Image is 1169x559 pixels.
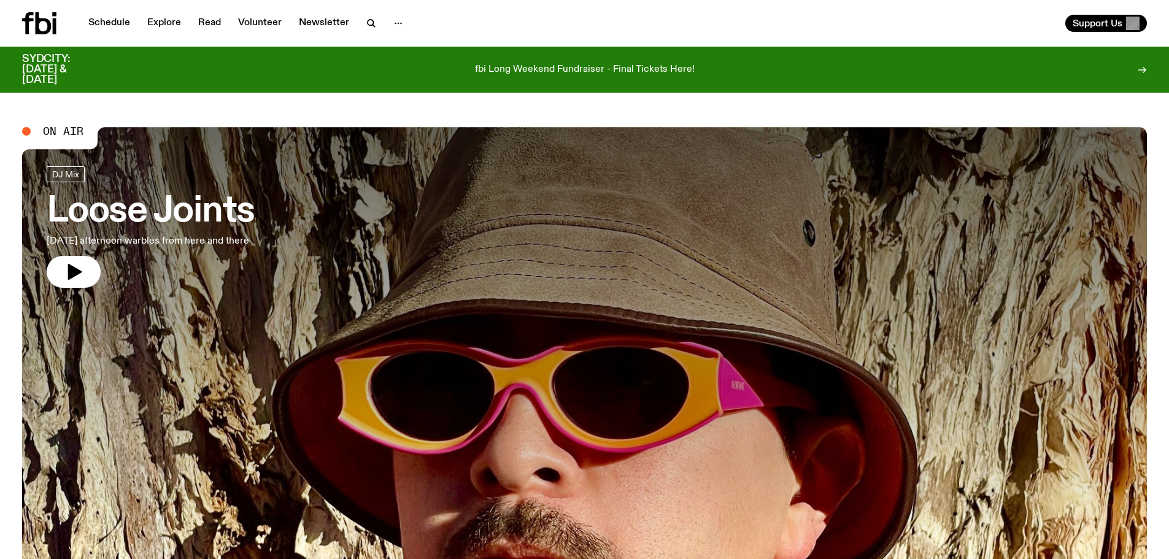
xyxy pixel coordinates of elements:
a: Volunteer [231,15,289,32]
a: Explore [140,15,188,32]
a: DJ Mix [47,166,85,182]
span: DJ Mix [52,170,79,179]
span: Support Us [1073,18,1122,29]
a: Loose Joints[DATE] afternoon warbles from here and there [47,166,255,288]
p: [DATE] afternoon warbles from here and there [47,234,255,249]
p: fbi Long Weekend Fundraiser - Final Tickets Here! [475,64,695,75]
h3: Loose Joints [47,195,255,229]
h3: SYDCITY: [DATE] & [DATE] [22,54,101,85]
a: Newsletter [291,15,357,32]
span: On Air [43,126,83,137]
a: Schedule [81,15,137,32]
button: Support Us [1065,15,1147,32]
a: Read [191,15,228,32]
